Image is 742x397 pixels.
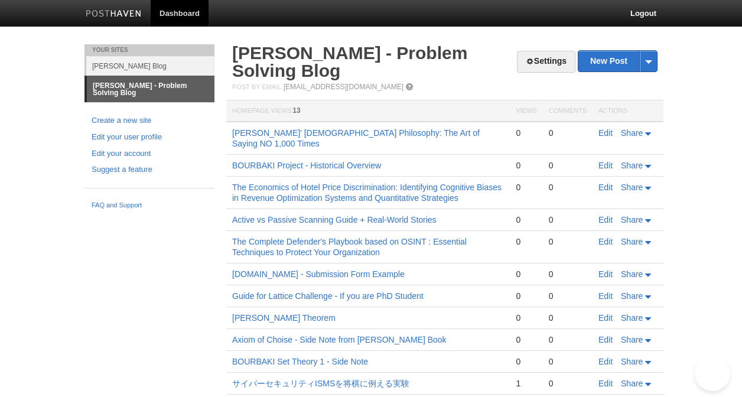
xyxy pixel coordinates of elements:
[232,291,424,301] a: Guide for Lattice Challenge - If you are PhD Student
[232,379,409,388] a: サイバーセキュリティISMSを将棋に例える実験
[549,356,587,367] div: 0
[598,215,613,224] a: Edit
[578,51,657,71] a: New Post
[598,313,613,323] a: Edit
[516,236,536,247] div: 0
[621,313,643,323] span: Share
[232,313,336,323] a: [PERSON_NAME] Theorem
[292,106,300,115] span: 13
[598,357,613,366] a: Edit
[87,76,214,102] a: [PERSON_NAME] - Problem Solving Blog
[516,313,536,323] div: 0
[549,160,587,171] div: 0
[517,51,575,73] a: Settings
[86,56,214,76] a: [PERSON_NAME] Blog
[516,378,536,389] div: 1
[549,182,587,193] div: 0
[284,83,403,91] a: [EMAIL_ADDRESS][DOMAIN_NAME]
[92,148,207,160] a: Edit your account
[549,269,587,279] div: 0
[516,182,536,193] div: 0
[92,115,207,127] a: Create a new site
[549,291,587,301] div: 0
[516,128,536,138] div: 0
[621,161,643,170] span: Share
[226,100,510,122] th: Homepage Views
[549,334,587,345] div: 0
[549,236,587,247] div: 0
[543,100,593,122] th: Comments
[621,237,643,246] span: Share
[549,378,587,389] div: 0
[598,161,613,170] a: Edit
[232,43,467,80] a: [PERSON_NAME] - Problem Solving Blog
[86,10,142,19] img: Posthaven-bar
[621,269,643,279] span: Share
[598,128,613,138] a: Edit
[593,100,663,122] th: Actions
[232,83,281,90] span: Post by Email
[598,237,613,246] a: Edit
[516,269,536,279] div: 0
[516,334,536,345] div: 0
[549,128,587,138] div: 0
[621,291,643,301] span: Share
[232,215,437,224] a: Active vs Passive Scanning Guide + Real-World Stories
[92,164,207,176] a: Suggest a feature
[621,379,643,388] span: Share
[621,183,643,192] span: Share
[598,269,613,279] a: Edit
[232,335,447,344] a: Axiom of Choise - Side Note from [PERSON_NAME] Book
[232,269,405,279] a: [DOMAIN_NAME] - Submission Form Example
[92,131,207,144] a: Edit your user profile
[516,214,536,225] div: 0
[621,215,643,224] span: Share
[549,313,587,323] div: 0
[232,128,480,148] a: [PERSON_NAME]' [DEMOGRAPHIC_DATA] Philosophy: The Art of Saying NO 1,000 Times
[549,214,587,225] div: 0
[92,200,207,211] a: FAQ and Support
[516,291,536,301] div: 0
[516,160,536,171] div: 0
[598,335,613,344] a: Edit
[598,183,613,192] a: Edit
[598,379,613,388] a: Edit
[621,128,643,138] span: Share
[232,357,368,366] a: BOURBAKI Set Theory 1 - Side Note
[232,161,381,170] a: BOURBAKI Project - Historical Overview
[510,100,542,122] th: Views
[232,237,467,257] a: The Complete Defender's Playbook based on OSINT : Essential Techniques to Protect Your Organization
[232,183,502,203] a: The Economics of Hotel Price Discrimination: Identifying Cognitive Biases in Revenue Optimization...
[621,335,643,344] span: Share
[516,356,536,367] div: 0
[621,357,643,366] span: Share
[84,44,214,56] li: Your Sites
[695,356,730,391] iframe: Help Scout Beacon - Open
[598,291,613,301] a: Edit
